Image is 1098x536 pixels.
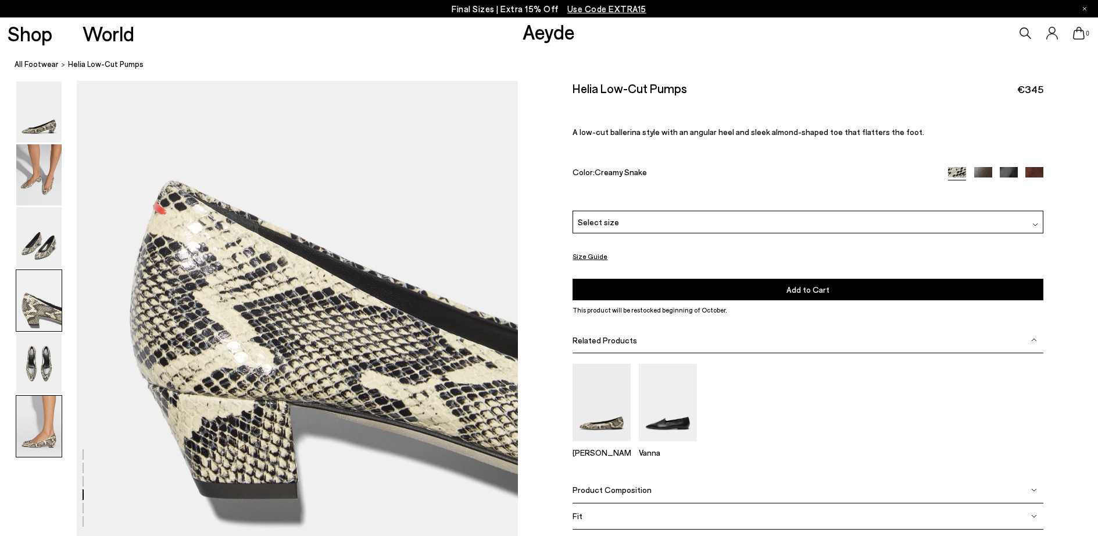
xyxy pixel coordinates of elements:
[15,49,1098,81] nav: breadcrumb
[573,485,652,495] span: Product Composition
[595,167,647,177] span: Creamy Snake
[15,58,59,70] a: All Footwear
[573,127,1043,137] p: A low-cut ballerina style with an angular heel and sleek almond-shaped toe that flatters the foot.
[1085,30,1090,37] span: 0
[16,270,62,331] img: Helia Low-Cut Pumps - Image 4
[639,364,697,441] img: Vanna Almond-Toe Loafers
[573,279,1043,300] button: Add to Cart
[1031,487,1037,493] img: svg%3E
[8,23,52,44] a: Shop
[573,433,631,457] a: Ellie Almond-Toe Flats [PERSON_NAME]
[573,335,637,345] span: Related Products
[1032,222,1038,228] img: svg%3E
[573,81,687,95] h2: Helia Low-Cut Pumps
[573,511,582,521] span: Fit
[16,207,62,268] img: Helia Low-Cut Pumps - Image 3
[1031,337,1037,343] img: svg%3E
[1017,82,1043,97] span: €345
[573,364,631,441] img: Ellie Almond-Toe Flats
[83,23,134,44] a: World
[567,3,646,14] span: Navigate to /collections/ss25-final-sizes
[1031,513,1037,519] img: svg%3E
[573,167,933,180] div: Color:
[573,448,631,457] p: [PERSON_NAME]
[16,81,62,143] img: Helia Low-Cut Pumps - Image 1
[639,448,697,457] p: Vanna
[16,396,62,457] img: Helia Low-Cut Pumps - Image 6
[452,2,646,16] p: Final Sizes | Extra 15% Off
[573,305,1043,315] p: This product will be restocked beginning of October.
[16,144,62,205] img: Helia Low-Cut Pumps - Image 2
[573,249,607,263] button: Size Guide
[786,285,829,294] span: Add to Cart
[578,216,619,228] span: Select size
[68,58,144,70] span: Helia Low-Cut Pumps
[1073,27,1085,40] a: 0
[639,433,697,457] a: Vanna Almond-Toe Loafers Vanna
[16,333,62,394] img: Helia Low-Cut Pumps - Image 5
[523,19,575,44] a: Aeyde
